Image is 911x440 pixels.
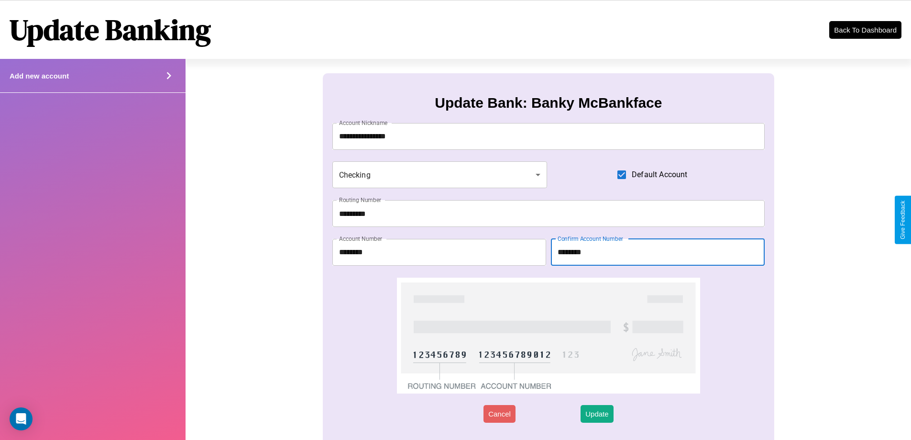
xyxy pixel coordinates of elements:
div: Checking [332,161,548,188]
img: check [397,278,700,394]
button: Back To Dashboard [829,21,901,39]
label: Confirm Account Number [558,235,623,243]
div: Give Feedback [900,201,906,239]
span: Default Account [632,169,687,181]
div: Open Intercom Messenger [10,407,33,430]
h3: Update Bank: Banky McBankface [435,95,662,111]
button: Update [581,405,613,423]
label: Routing Number [339,196,381,204]
label: Account Nickname [339,119,388,127]
label: Account Number [339,235,382,243]
h4: Add new account [10,72,69,80]
h1: Update Banking [10,10,211,49]
button: Cancel [483,405,516,423]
